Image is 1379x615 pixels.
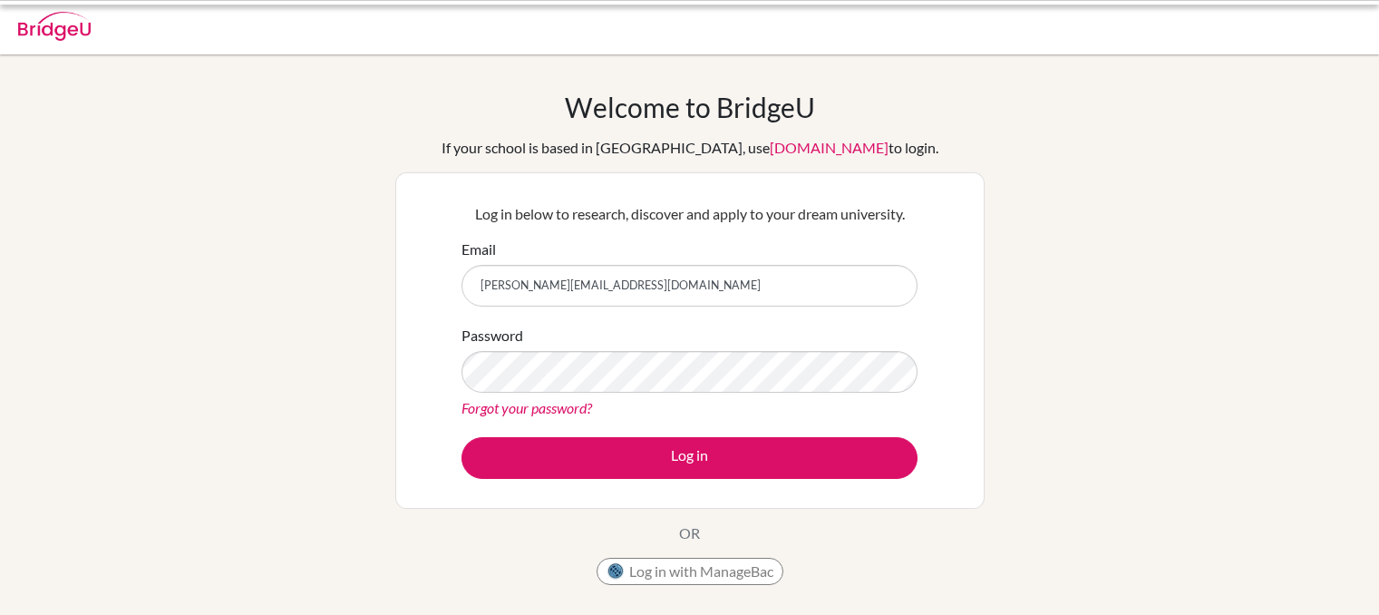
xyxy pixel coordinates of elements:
[461,239,496,260] label: Email
[18,12,91,41] img: Bridge-U
[461,399,592,416] a: Forgot your password?
[442,137,938,159] div: If your school is based in [GEOGRAPHIC_DATA], use to login.
[461,437,918,479] button: Log in
[461,325,523,347] label: Password
[461,203,918,225] p: Log in below to research, discover and apply to your dream university.
[565,91,815,123] h1: Welcome to BridgeU
[679,522,700,544] p: OR
[597,558,783,585] button: Log in with ManageBac
[770,139,889,156] a: [DOMAIN_NAME]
